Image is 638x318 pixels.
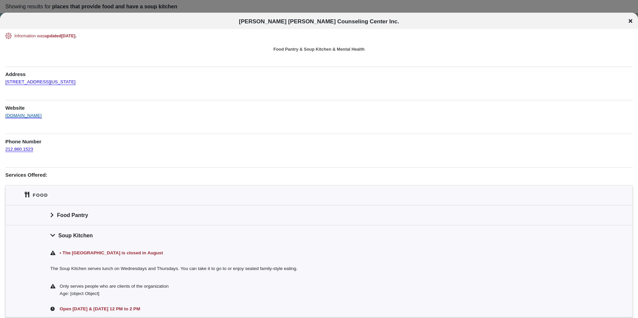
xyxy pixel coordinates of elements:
[5,140,33,152] a: 212.860.1523
[6,261,632,278] div: The Soup Kitchen serves lunch on Wednesdays and Thursdays. You can take it to go to or enjoy seat...
[58,305,588,313] div: Open [DATE] & [DATE] 12 PM to 2 PM
[5,73,75,85] a: [STREET_ADDRESS][US_STATE]
[5,134,633,145] h1: Phone Number
[5,167,633,179] h1: Services Offered:
[14,33,624,39] div: Information was
[239,18,399,25] span: [PERSON_NAME] [PERSON_NAME] Counseling Center Inc.
[5,46,633,52] div: Food Pantry & Soup Kitchen & Mental Health
[6,205,632,225] div: Food Pantry
[60,283,588,290] div: Only serves people who are clients of the organization
[45,33,77,38] span: updated [DATE] .
[5,100,633,111] h1: Website
[5,67,633,78] h1: Address
[60,290,588,297] div: Age: [object Object]
[58,249,588,257] div: • The [GEOGRAPHIC_DATA] is closed in August
[6,225,632,245] div: Soup Kitchen
[5,107,42,118] a: [DOMAIN_NAME]
[33,192,48,199] div: Food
